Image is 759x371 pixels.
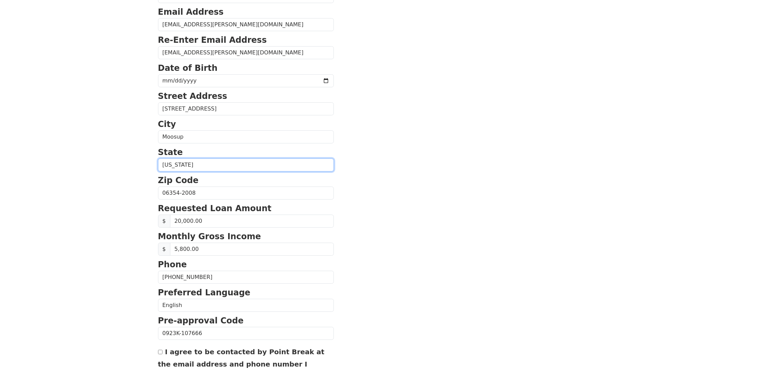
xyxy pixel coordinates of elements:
input: Zip Code [158,187,334,200]
input: City [158,130,334,143]
input: Street Address [158,102,334,115]
p: Monthly Gross Income [158,230,334,243]
strong: Requested Loan Amount [158,204,272,213]
span: $ [158,215,170,228]
strong: Zip Code [158,176,199,185]
strong: Pre-approval Code [158,316,244,325]
strong: City [158,119,176,129]
input: Requested Loan Amount [170,215,334,228]
strong: Re-Enter Email Address [158,35,267,45]
input: Email Address [158,18,334,31]
input: Pre-approval Code [158,327,334,340]
input: Re-Enter Email Address [158,46,334,59]
strong: Email Address [158,7,224,17]
strong: Date of Birth [158,63,218,73]
strong: Preferred Language [158,288,250,297]
strong: Street Address [158,91,227,101]
strong: Phone [158,260,187,269]
input: Monthly Gross Income [170,243,334,256]
strong: State [158,148,183,157]
input: (___) ___-____ [158,271,334,284]
span: $ [158,243,170,256]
